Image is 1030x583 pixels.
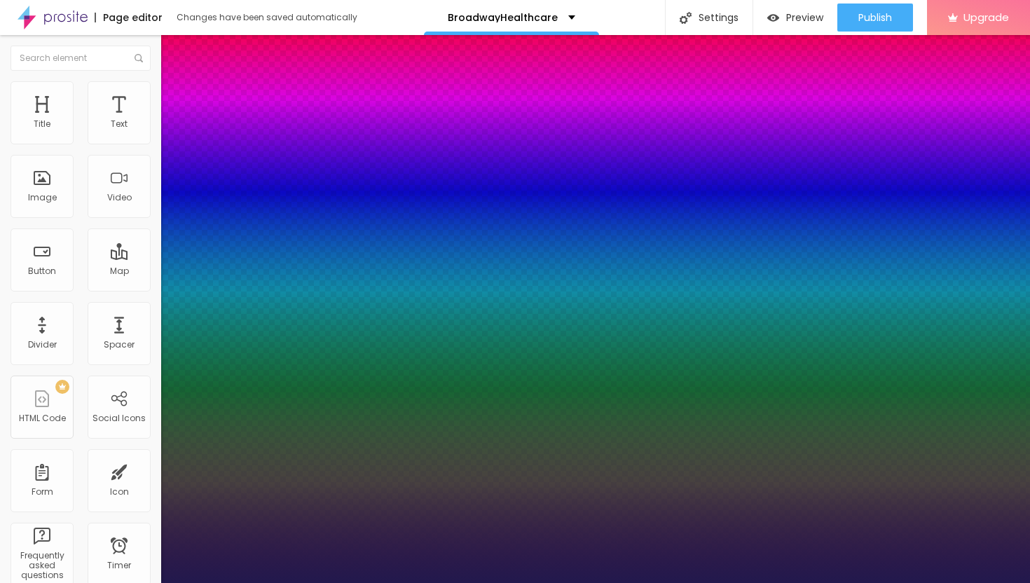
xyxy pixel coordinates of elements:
div: Image [28,193,57,203]
div: Map [110,266,129,276]
div: Icon [110,487,129,497]
div: Form [32,487,53,497]
img: Icone [680,12,692,24]
span: Upgrade [963,11,1009,23]
div: Title [34,119,50,129]
button: Preview [753,4,837,32]
div: Page editor [95,13,163,22]
div: Video [107,193,132,203]
div: Text [111,119,128,129]
input: Search element [11,46,151,71]
div: HTML Code [19,413,66,423]
div: Spacer [104,340,135,350]
span: Preview [786,12,823,23]
button: Publish [837,4,913,32]
div: Timer [107,561,131,570]
div: Social Icons [92,413,146,423]
div: Button [28,266,56,276]
div: Changes have been saved automatically [177,13,357,22]
span: Publish [858,12,892,23]
div: Frequently asked questions [14,551,69,581]
img: Icone [135,54,143,62]
div: Divider [28,340,57,350]
img: view-1.svg [767,12,779,24]
p: BroadwayHealthcare [448,13,558,22]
